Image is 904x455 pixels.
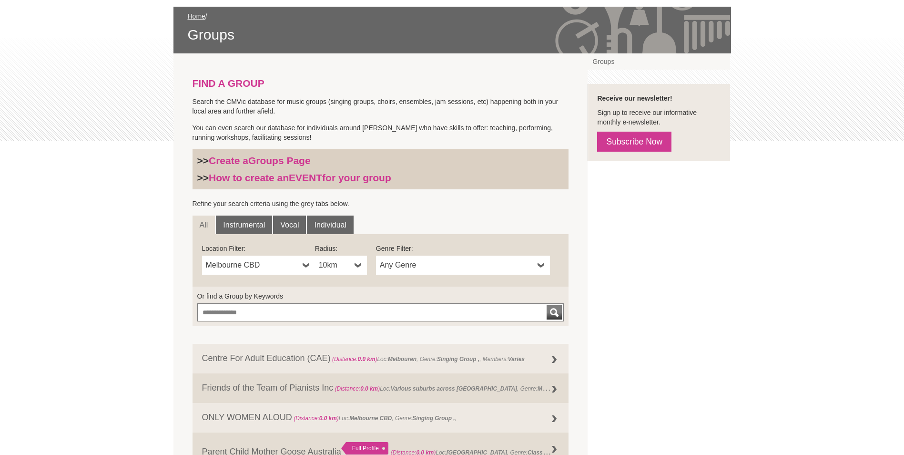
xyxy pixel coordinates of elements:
[273,216,306,235] a: Vocal
[319,259,351,271] span: 10km
[206,259,299,271] span: Melbourne CBD
[193,78,264,89] strong: FIND A GROUP
[289,172,322,183] strong: EVENT
[193,373,569,403] a: Friends of the Team of Pianists Inc (Distance:0.0 km)Loc:Various suburbs across [GEOGRAPHIC_DATA]...
[588,53,730,70] a: Groups
[197,155,564,167] h3: >>
[376,256,550,275] a: Any Genre
[341,442,388,455] div: Full Profile
[294,415,339,422] span: (Distance: )
[388,356,416,362] strong: Melbouren
[248,155,311,166] strong: Groups Page
[597,94,672,102] strong: Receive our newsletter!
[412,415,455,422] strong: Singing Group ,
[216,216,272,235] a: Instrumental
[193,403,569,433] a: ONLY WOMEN ALOUD (Distance:0.0 km)Loc:Melbourne CBD, Genre:Singing Group ,,
[331,356,525,362] span: Loc: , Genre: , Members:
[197,291,564,301] label: Or find a Group by Keywords
[193,344,569,373] a: Centre For Adult Education (CAE) (Distance:0.0 km)Loc:Melbouren, Genre:Singing Group ,, Members:V...
[335,385,380,392] span: (Distance: )
[193,97,569,116] p: Search the CMVic database for music groups (singing groups, choirs, ensembles, jam sessions, etc)...
[333,383,606,393] span: Loc: , Genre: ,
[391,385,517,392] strong: Various suburbs across [GEOGRAPHIC_DATA]
[193,123,569,142] p: You can even search our database for individuals around [PERSON_NAME] who have skills to offer: t...
[538,383,605,393] strong: Music Session (regular) ,
[197,172,564,184] h3: >>
[188,12,205,20] a: Home
[209,172,391,183] a: How to create anEVENTfor your group
[193,216,215,235] a: All
[376,244,550,253] label: Genre Filter:
[357,356,375,362] strong: 0.0 km
[597,108,721,127] p: Sign up to receive our informative monthly e-newsletter.
[315,244,367,253] label: Radius:
[209,155,311,166] a: Create aGroups Page
[193,199,569,208] p: Refine your search criteria using the grey tabs below.
[380,259,534,271] span: Any Genre
[202,256,315,275] a: Melbourne CBD
[202,244,315,253] label: Location Filter:
[360,385,378,392] strong: 0.0 km
[508,356,525,362] strong: Varies
[188,26,717,44] span: Groups
[292,415,457,422] span: Loc: , Genre: ,
[319,415,337,422] strong: 0.0 km
[332,356,377,362] span: (Distance: )
[307,216,354,235] a: Individual
[597,132,671,152] a: Subscribe Now
[188,11,717,44] div: /
[349,415,392,422] strong: Melbourne CBD
[315,256,367,275] a: 10km
[437,356,479,362] strong: Singing Group ,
